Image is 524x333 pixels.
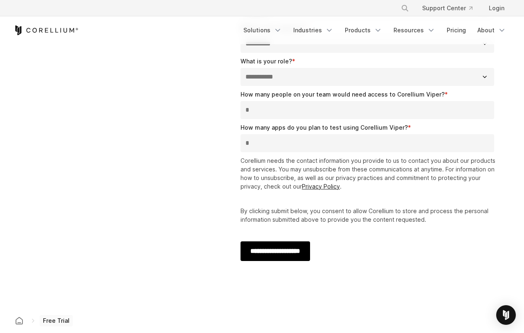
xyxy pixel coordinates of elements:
[241,91,445,98] span: How many people on your team would need access to Corellium Viper?
[241,207,498,224] p: By clicking submit below, you consent to allow Corellium to store and process the personal inform...
[416,1,479,16] a: Support Center
[40,315,73,326] span: Free Trial
[442,23,471,38] a: Pricing
[340,23,387,38] a: Products
[241,124,408,131] span: How many apps do you plan to test using Corellium Viper?
[238,23,287,38] a: Solutions
[389,23,440,38] a: Resources
[241,58,292,65] span: What is your role?
[288,23,338,38] a: Industries
[482,1,511,16] a: Login
[496,305,516,325] div: Open Intercom Messenger
[472,23,511,38] a: About
[398,1,412,16] button: Search
[12,315,27,326] a: Corellium home
[13,25,79,35] a: Corellium Home
[241,156,498,191] p: Corellium needs the contact information you provide to us to contact you about our products and s...
[302,183,340,190] a: Privacy Policy
[238,23,511,38] div: Navigation Menu
[391,1,511,16] div: Navigation Menu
